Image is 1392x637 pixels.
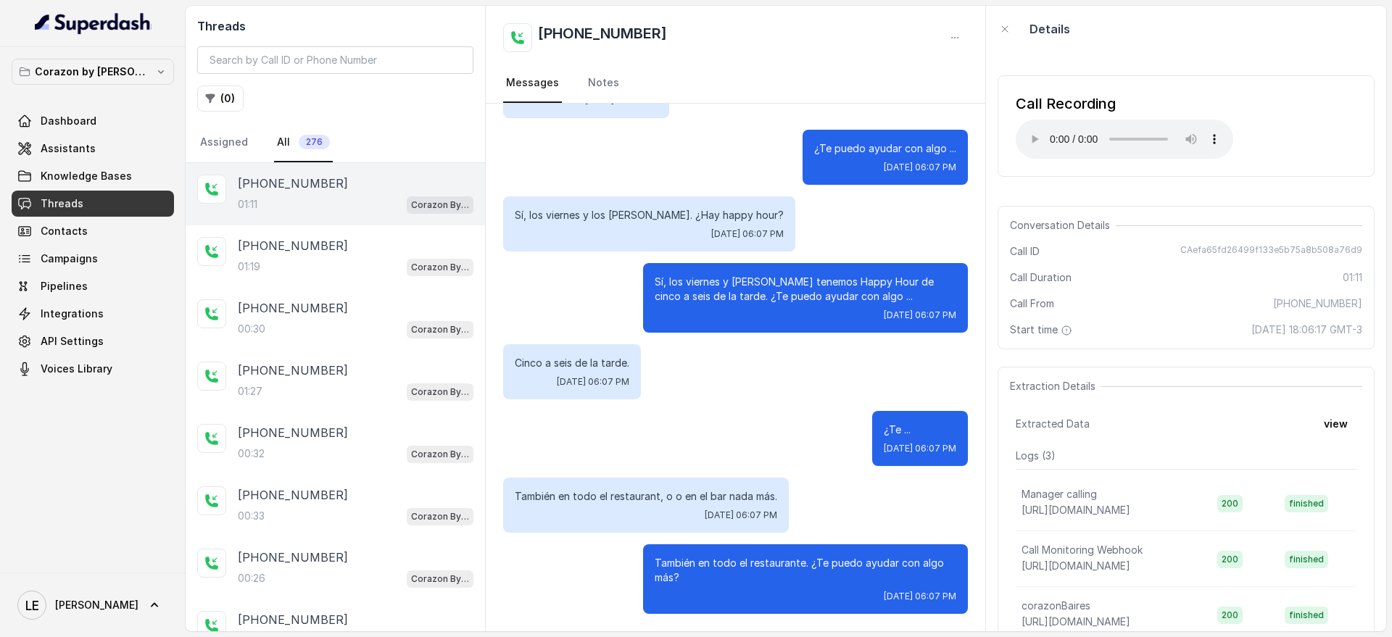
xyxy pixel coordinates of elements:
a: Knowledge Bases [12,163,174,189]
a: Assistants [12,136,174,162]
span: Integrations [41,307,104,321]
p: También en todo el restaurant, o o en el bar nada más. [515,489,777,504]
button: view [1315,411,1356,437]
span: finished [1285,495,1328,512]
p: Corazon By [PERSON_NAME] [411,572,469,586]
nav: Tabs [197,123,473,162]
span: [DATE] 06:07 PM [705,509,777,521]
a: All276 [274,123,333,162]
a: Campaigns [12,246,174,272]
a: Dashboard [12,108,174,134]
p: [PHONE_NUMBER] [238,299,348,317]
a: Threads [12,191,174,217]
p: [PHONE_NUMBER] [238,362,348,379]
p: [PHONE_NUMBER] [238,549,348,566]
p: 01:27 [238,384,262,399]
span: Campaigns [41,251,98,266]
span: 200 [1217,551,1243,568]
span: [DATE] 18:06:17 GMT-3 [1251,322,1362,337]
span: CAefa65fd26499f133e5b75a8b508a76d9 [1180,244,1362,259]
a: Notes [585,64,622,103]
a: [PERSON_NAME] [12,585,174,625]
span: [DATE] 06:07 PM [884,443,956,454]
p: Corazon by [PERSON_NAME] [35,63,151,80]
span: 200 [1217,495,1243,512]
span: Threads [41,196,83,211]
span: [DATE] 06:07 PM [884,591,956,602]
p: 00:32 [238,446,265,461]
a: Contacts [12,218,174,244]
p: [PHONE_NUMBER] [238,611,348,628]
p: Logs ( 3 ) [1016,449,1356,463]
p: Corazon By [PERSON_NAME] [411,322,469,337]
p: ¿Te puedo ayudar con algo ... [814,141,956,156]
span: [PERSON_NAME] [55,598,138,612]
p: 00:26 [238,571,265,586]
p: [PHONE_NUMBER] [238,486,348,504]
button: (0) [197,86,244,112]
span: 01:11 [1343,270,1362,285]
p: [PHONE_NUMBER] [238,175,348,192]
span: Conversation Details [1010,218,1116,233]
p: 01:11 [238,197,257,212]
h2: Threads [197,17,473,35]
div: Call Recording [1016,93,1233,114]
span: API Settings [41,334,104,349]
span: [DATE] 06:07 PM [884,309,956,321]
p: Details [1029,20,1070,38]
span: Knowledge Bases [41,169,132,183]
span: [URL][DOMAIN_NAME] [1022,615,1130,628]
p: Manager calling [1022,487,1097,501]
span: 200 [1217,607,1243,624]
p: También en todo el restaurante. ¿Te puedo ayudar con algo más? [655,556,956,585]
p: 00:30 [238,322,265,336]
p: Cinco a seis de la tarde. [515,356,629,370]
span: 276 [299,135,330,149]
span: Call Duration [1010,270,1072,285]
button: Corazon by [PERSON_NAME] [12,59,174,85]
a: Messages [503,64,562,103]
a: Integrations [12,301,174,327]
p: [PHONE_NUMBER] [238,424,348,441]
span: Call From [1010,296,1054,311]
span: [DATE] 06:07 PM [884,162,956,173]
span: Call ID [1010,244,1040,259]
span: Extracted Data [1016,417,1090,431]
a: Voices Library [12,356,174,382]
span: Dashboard [41,114,96,128]
p: 00:33 [238,509,265,523]
p: Sí, los viernes y [PERSON_NAME] tenemos Happy Hour de cinco a seis de la tarde. ¿Te puedo ayudar ... [655,275,956,304]
p: [PHONE_NUMBER] [238,237,348,254]
p: Corazon By [PERSON_NAME] [411,198,469,212]
a: Pipelines [12,273,174,299]
text: LE [25,598,39,613]
span: finished [1285,607,1328,624]
span: [DATE] 06:07 PM [557,376,629,388]
span: [DATE] 06:07 PM [711,228,784,240]
p: 01:19 [238,259,260,274]
p: Corazon By [PERSON_NAME] [411,385,469,399]
p: Sí, los viernes y los [PERSON_NAME]. ¿Hay happy hour? [515,208,784,222]
p: ¿Te ... [884,422,956,437]
span: [URL][DOMAIN_NAME] [1022,559,1130,572]
span: Pipelines [41,279,88,293]
a: API Settings [12,328,174,354]
a: Assigned [197,123,251,162]
p: Corazon By [PERSON_NAME] [411,260,469,275]
p: corazonBaires [1022,599,1090,613]
span: Extraction Details [1010,379,1101,394]
p: Corazon By [PERSON_NAME] [411,447,469,462]
span: finished [1285,551,1328,568]
p: Call Monitoring Webhook [1022,543,1143,557]
p: Corazon By [PERSON_NAME] [411,509,469,524]
img: light.svg [35,12,152,35]
input: Search by Call ID or Phone Number [197,46,473,74]
span: Start time [1010,322,1075,337]
nav: Tabs [503,64,968,103]
audio: Your browser does not support the audio element. [1016,120,1233,159]
h2: [PHONE_NUMBER] [538,23,667,52]
span: Assistants [41,141,96,156]
span: Contacts [41,224,88,238]
span: [URL][DOMAIN_NAME] [1022,504,1130,516]
span: [PHONE_NUMBER] [1273,296,1362,311]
